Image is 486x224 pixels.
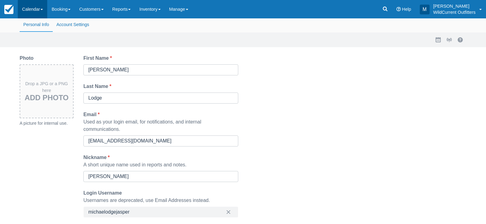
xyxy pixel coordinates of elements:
div: Usernames are deprecated, use Email Addresses instead. [83,197,238,204]
label: Last Name [83,83,114,90]
label: First Name [83,55,114,62]
img: checkfront-main-nav-mini-logo.png [4,5,13,14]
p: [PERSON_NAME] [433,3,476,9]
div: A picture for internal use. [20,120,74,127]
button: Account Settings [53,18,93,32]
label: Photo [20,55,36,62]
button: Personal Info [20,18,53,32]
label: Login Username [83,189,124,197]
div: M [420,5,430,14]
div: Drop a JPG or a PNG here [20,81,73,102]
i: Help [396,7,401,11]
span: Help [402,7,411,12]
label: Nickname [83,154,112,161]
label: Email [83,111,102,118]
div: A short unique name used in reports and notes. [83,161,238,169]
h3: Add Photo [23,94,71,102]
p: WildCurrent Outfitters [433,9,476,15]
span: Used as your login email, for notifications, and internal communications. [83,119,201,132]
